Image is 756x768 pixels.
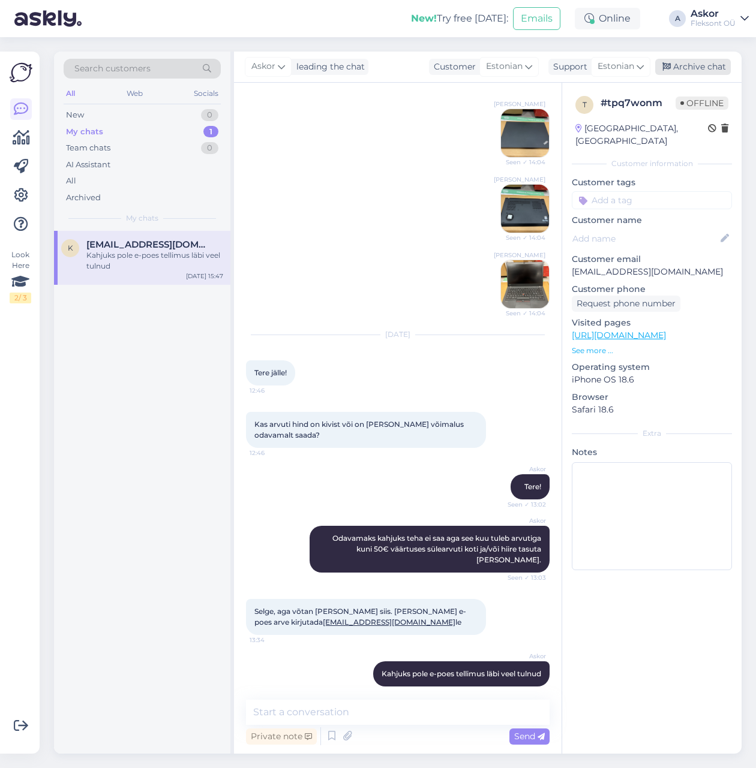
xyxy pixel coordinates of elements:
[251,60,275,73] span: Askor
[250,448,295,457] span: 12:46
[548,61,587,73] div: Support
[572,232,718,245] input: Add name
[201,109,218,121] div: 0
[572,296,680,312] div: Request phone number
[66,192,101,204] div: Archived
[572,158,732,169] div: Customer information
[572,253,732,266] p: Customer email
[501,687,546,696] span: Seen ✓ 15:47
[254,420,466,439] span: Kas arvuti hind on kivist või on [PERSON_NAME] võimalus odavamalt saada?
[486,60,523,73] span: Estonian
[669,10,686,27] div: A
[86,250,223,272] div: Kahjuks pole e-poes tellimus läbi veel tulnud
[500,309,545,318] span: Seen ✓ 14:04
[500,233,545,242] span: Seen ✓ 14:04
[524,482,541,491] span: Tere!
[513,7,560,30] button: Emails
[494,100,545,109] span: [PERSON_NAME]
[501,465,546,474] span: Askor
[66,109,84,121] div: New
[382,669,541,678] span: Kahjuks pole e-poes tellimus läbi veel tulnud
[501,573,546,582] span: Seen ✓ 13:03
[572,361,732,374] p: Operating system
[501,109,549,157] img: Attachment
[572,317,732,329] p: Visited pages
[411,13,437,24] b: New!
[501,260,549,308] img: Attachment
[572,283,732,296] p: Customer phone
[332,534,543,564] span: Odavamaks kahjuks teha ei saa aga see kuu tuleb arvutiga kuni 50€ väärtuses sülearvuti koti ja/võ...
[191,86,221,101] div: Socials
[254,607,466,627] span: Selge, aga võtan [PERSON_NAME] siis. [PERSON_NAME] e-poes arve kirjutada le
[10,249,31,303] div: Look Here
[501,185,549,233] img: Attachment
[10,293,31,303] div: 2 / 3
[572,214,732,227] p: Customer name
[494,251,545,260] span: [PERSON_NAME]
[66,175,76,187] div: All
[601,96,676,110] div: # tpq7wonm
[86,239,211,250] span: kenrykikkas@gmail.com
[292,61,365,73] div: leading the chat
[66,126,103,138] div: My chats
[572,330,666,341] a: [URL][DOMAIN_NAME]
[323,618,455,627] a: [EMAIL_ADDRESS][DOMAIN_NAME]
[124,86,145,101] div: Web
[501,652,546,661] span: Askor
[575,122,708,147] div: [GEOGRAPHIC_DATA], [GEOGRAPHIC_DATA]
[691,19,736,28] div: Fleksont OÜ
[250,386,295,395] span: 12:46
[254,368,287,377] span: Tere jälle!
[572,428,732,439] div: Extra
[66,142,110,154] div: Team chats
[500,158,545,167] span: Seen ✓ 14:04
[246,329,550,340] div: [DATE]
[572,446,732,459] p: Notes
[126,213,158,224] span: My chats
[583,100,587,109] span: t
[572,266,732,278] p: [EMAIL_ADDRESS][DOMAIN_NAME]
[691,9,749,28] a: AskorFleksont OÜ
[64,86,77,101] div: All
[201,142,218,154] div: 0
[411,11,508,26] div: Try free [DATE]:
[246,728,317,745] div: Private note
[66,159,110,171] div: AI Assistant
[655,59,731,75] div: Archive chat
[10,61,32,84] img: Askly Logo
[676,97,728,110] span: Offline
[68,243,73,252] span: k
[572,176,732,189] p: Customer tags
[501,516,546,525] span: Askor
[250,636,295,644] span: 13:34
[572,403,732,416] p: Safari 18.6
[186,272,223,281] div: [DATE] 15:47
[598,60,634,73] span: Estonian
[575,8,640,29] div: Online
[514,731,545,742] span: Send
[501,500,546,509] span: Seen ✓ 13:02
[74,62,151,75] span: Search customers
[203,126,218,138] div: 1
[572,391,732,403] p: Browser
[572,191,732,209] input: Add a tag
[572,345,732,356] p: See more ...
[691,9,736,19] div: Askor
[572,374,732,386] p: iPhone OS 18.6
[429,61,476,73] div: Customer
[494,175,545,184] span: [PERSON_NAME]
